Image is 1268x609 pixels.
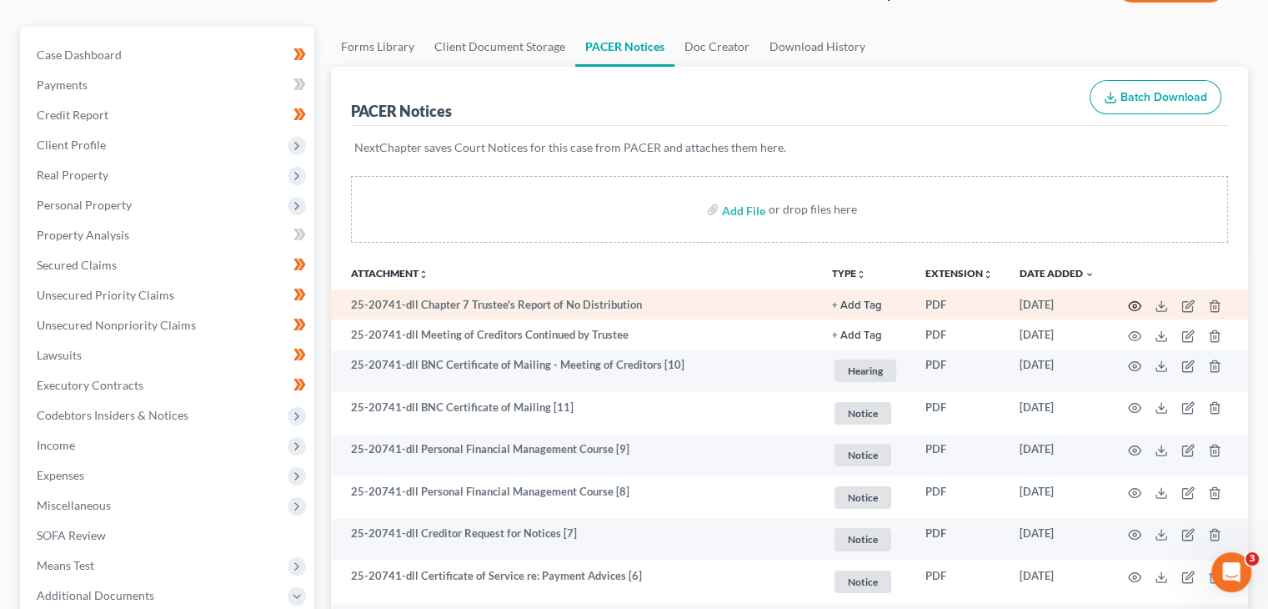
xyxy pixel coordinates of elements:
[1006,519,1108,561] td: [DATE]
[37,258,117,272] span: Secured Claims
[23,40,314,70] a: Case Dashboard
[769,201,857,218] div: or drop files here
[834,528,891,551] span: Notice
[1006,561,1108,603] td: [DATE]
[37,378,143,392] span: Executory Contracts
[37,558,94,572] span: Means Test
[37,438,75,452] span: Income
[37,78,88,92] span: Payments
[832,526,899,553] a: Notice
[832,400,899,427] a: Notice
[912,435,1006,477] td: PDF
[912,350,1006,393] td: PDF
[834,444,891,466] span: Notice
[37,228,129,242] span: Property Analysis
[832,300,882,311] button: + Add Tag
[351,101,452,121] div: PACER Notices
[23,70,314,100] a: Payments
[1085,269,1095,279] i: expand_more
[331,561,819,603] td: 25-20741-dll Certificate of Service re: Payment Advices [6]
[37,498,111,512] span: Miscellaneous
[23,370,314,400] a: Executory Contracts
[331,392,819,435] td: 25-20741-dll BNC Certificate of Mailing [11]
[834,486,891,509] span: Notice
[351,267,429,279] a: Attachmentunfold_more
[37,318,196,332] span: Unsecured Nonpriority Claims
[1006,392,1108,435] td: [DATE]
[331,350,819,393] td: 25-20741-dll BNC Certificate of Mailing - Meeting of Creditors [10]
[354,139,1225,156] p: NextChapter saves Court Notices for this case from PACER and attaches them here.
[674,27,759,67] a: Doc Creator
[1211,552,1251,592] iframe: Intercom live chat
[1006,320,1108,350] td: [DATE]
[832,441,899,469] a: Notice
[23,250,314,280] a: Secured Claims
[37,528,106,542] span: SOFA Review
[37,168,108,182] span: Real Property
[912,320,1006,350] td: PDF
[832,484,899,511] a: Notice
[23,340,314,370] a: Lawsuits
[856,269,866,279] i: unfold_more
[925,267,993,279] a: Extensionunfold_more
[331,289,819,320] td: 25-20741-dll Chapter 7 Trustee's Report of No Distribution
[331,27,424,67] a: Forms Library
[912,519,1006,561] td: PDF
[37,408,188,422] span: Codebtors Insiders & Notices
[37,348,82,362] span: Lawsuits
[37,138,106,152] span: Client Profile
[912,561,1006,603] td: PDF
[834,360,896,382] span: Hearing
[23,310,314,340] a: Unsecured Nonpriority Claims
[23,521,314,551] a: SOFA Review
[418,269,429,279] i: unfold_more
[37,48,122,62] span: Case Dashboard
[37,588,154,602] span: Additional Documents
[424,27,575,67] a: Client Document Storage
[23,220,314,250] a: Property Analysis
[834,571,891,593] span: Notice
[1120,90,1207,104] span: Batch Download
[37,288,174,302] span: Unsecured Priority Claims
[832,568,899,596] a: Notice
[1006,289,1108,320] td: [DATE]
[983,269,993,279] i: unfold_more
[1020,267,1095,279] a: Date Added expand_more
[759,27,875,67] a: Download History
[1006,435,1108,477] td: [DATE]
[23,280,314,310] a: Unsecured Priority Claims
[912,289,1006,320] td: PDF
[1006,350,1108,393] td: [DATE]
[832,327,899,343] a: + Add Tag
[912,392,1006,435] td: PDF
[1245,552,1259,566] span: 3
[832,297,899,313] a: + Add Tag
[832,269,866,279] button: TYPEunfold_more
[331,519,819,561] td: 25-20741-dll Creditor Request for Notices [7]
[834,402,891,425] span: Notice
[331,320,819,350] td: 25-20741-dll Meeting of Creditors Continued by Trustee
[331,435,819,477] td: 25-20741-dll Personal Financial Management Course [9]
[1006,476,1108,519] td: [DATE]
[37,468,84,482] span: Expenses
[37,108,108,122] span: Credit Report
[832,330,882,341] button: + Add Tag
[832,357,899,385] a: Hearing
[1090,80,1221,115] button: Batch Download
[575,27,674,67] a: PACER Notices
[23,100,314,130] a: Credit Report
[912,476,1006,519] td: PDF
[331,476,819,519] td: 25-20741-dll Personal Financial Management Course [8]
[37,198,132,212] span: Personal Property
